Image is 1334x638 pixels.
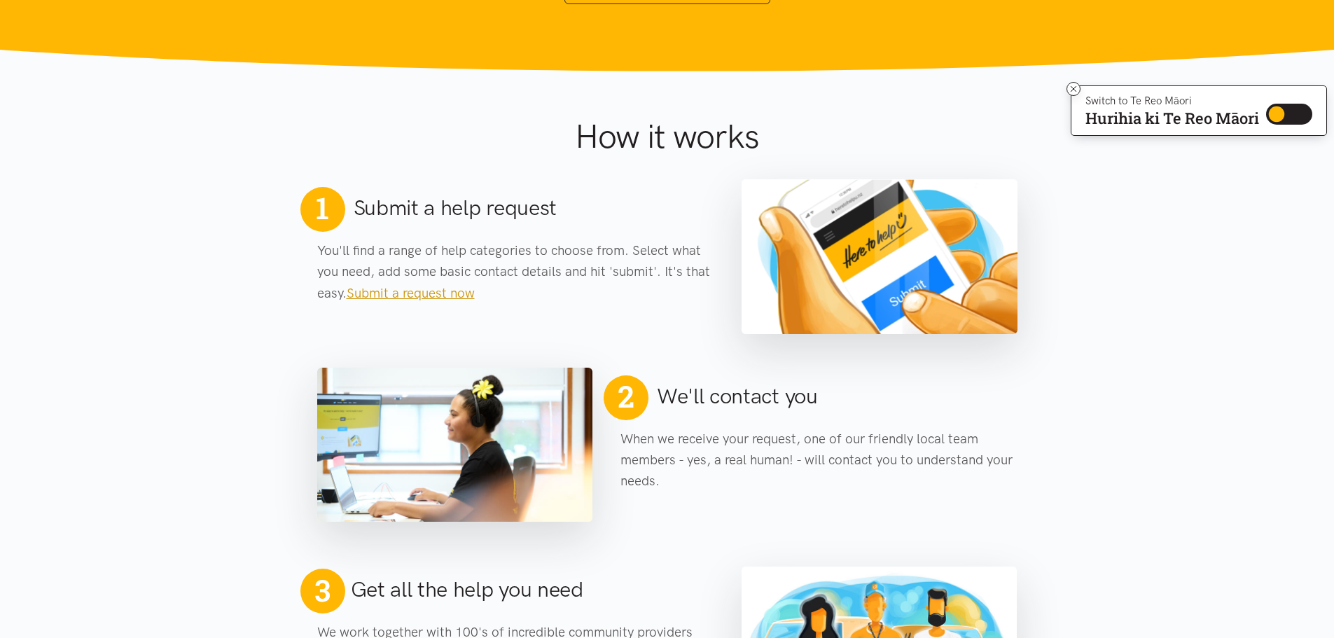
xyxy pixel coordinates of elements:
[1085,97,1259,105] p: Switch to Te Reo Māori
[657,382,818,411] h2: We'll contact you
[317,240,714,304] p: You'll find a range of help categories to choose from. Select what you need, add some basic conta...
[347,285,475,301] a: Submit a request now
[620,429,1017,492] p: When we receive your request, one of our friendly local team members - yes, a real human! - will ...
[438,116,896,157] h1: How it works
[351,575,583,604] h2: Get all the help you need
[314,572,330,609] span: 3
[316,190,328,226] span: 1
[1085,112,1259,125] p: Hurihia ki Te Reo Māori
[354,193,557,223] h2: Submit a help request
[612,373,639,420] span: 2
